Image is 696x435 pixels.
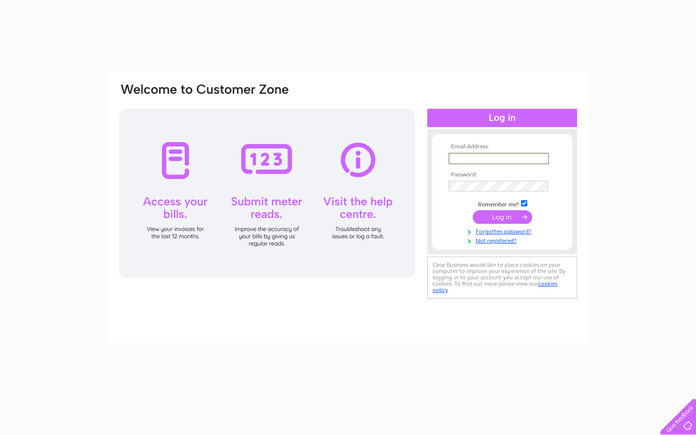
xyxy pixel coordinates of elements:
[473,210,532,224] input: Submit
[446,199,558,208] td: Remember me?
[427,257,577,299] div: Clear Business would like to place cookies on your computer to improve your experience of the sit...
[433,280,557,293] a: cookies policy
[446,144,558,150] th: Email Address:
[449,235,558,245] a: Not registered?
[446,172,558,178] th: Password:
[449,226,558,235] a: Forgotten password?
